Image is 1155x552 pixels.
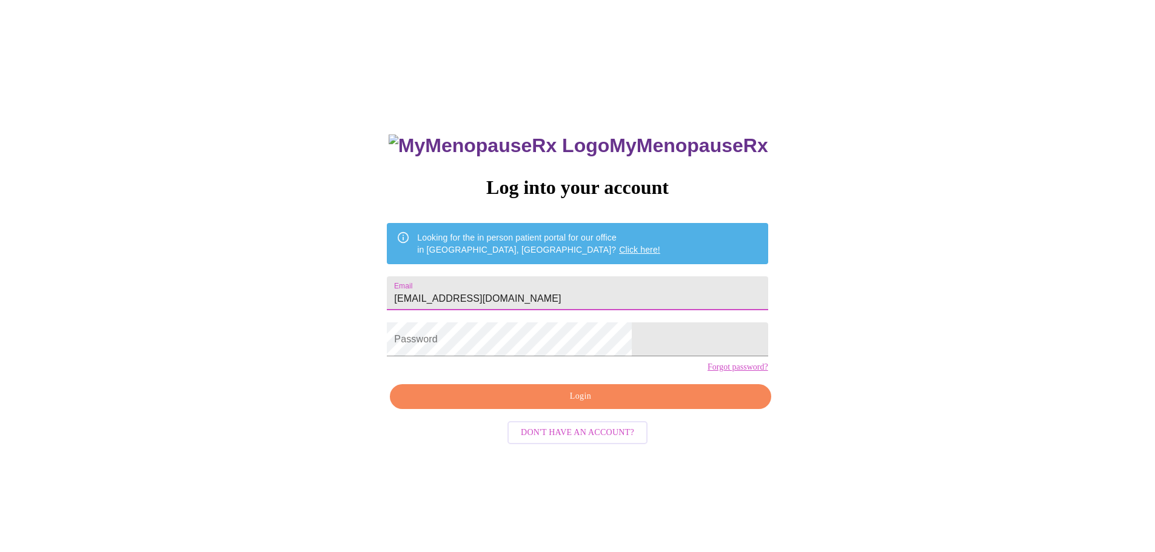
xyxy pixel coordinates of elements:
[390,384,771,409] button: Login
[417,227,660,261] div: Looking for the in person patient portal for our office in [GEOGRAPHIC_DATA], [GEOGRAPHIC_DATA]?
[387,176,768,199] h3: Log into your account
[389,135,768,157] h3: MyMenopauseRx
[619,245,660,254] a: Click here!
[404,389,757,404] span: Login
[708,362,768,372] a: Forgot password?
[507,421,648,445] button: Don't have an account?
[389,135,609,157] img: MyMenopauseRx Logo
[504,427,651,437] a: Don't have an account?
[521,425,634,441] span: Don't have an account?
